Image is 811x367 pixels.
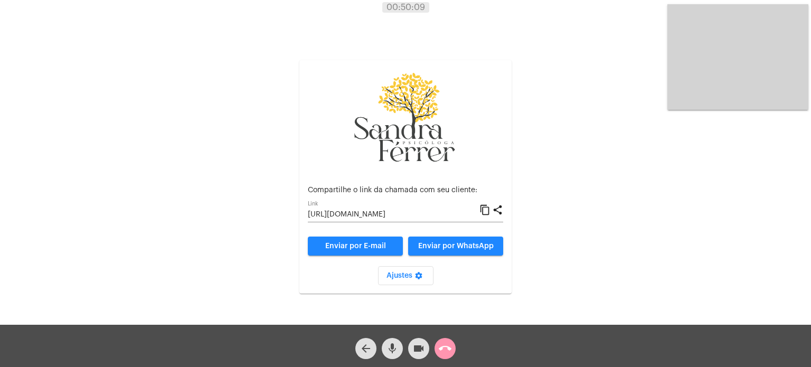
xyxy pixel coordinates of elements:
[408,237,503,256] button: Enviar por WhatsApp
[492,204,503,217] mat-icon: share
[418,242,494,250] span: Enviar por WhatsApp
[412,271,425,284] mat-icon: settings
[386,342,399,355] mat-icon: mic
[353,69,458,168] img: 87cae55a-51f6-9edc-6e8c-b06d19cf5cca.png
[325,242,386,250] span: Enviar por E-mail
[308,237,403,256] a: Enviar por E-mail
[378,266,433,285] button: Ajustes
[386,272,425,279] span: Ajustes
[308,186,503,194] p: Compartilhe o link da chamada com seu cliente:
[479,204,491,217] mat-icon: content_copy
[439,342,451,355] mat-icon: call_end
[386,3,425,12] span: 00:50:09
[412,342,425,355] mat-icon: videocam
[360,342,372,355] mat-icon: arrow_back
